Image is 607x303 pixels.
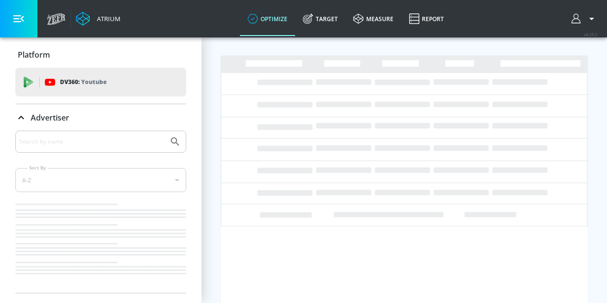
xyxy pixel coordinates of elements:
a: Target [295,1,345,36]
span: v 4.25.2 [584,32,597,37]
label: Sort By [27,165,48,171]
div: Advertiser [15,104,186,131]
a: measure [345,1,401,36]
div: A-Z [15,168,186,192]
a: Atrium [76,12,120,26]
nav: list of Advertiser [15,200,186,293]
a: optimize [240,1,295,36]
div: DV360: Youtube [15,68,186,97]
p: Platform [18,49,50,60]
p: Advertiser [31,112,69,123]
input: Search by name [19,135,165,148]
a: Report [401,1,452,36]
div: Platform [15,41,186,68]
p: Youtube [81,77,107,87]
div: Advertiser [15,131,186,293]
p: DV360: [60,77,107,87]
div: Atrium [93,14,120,23]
